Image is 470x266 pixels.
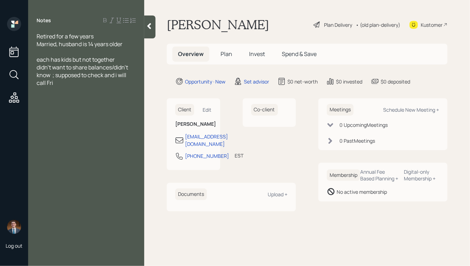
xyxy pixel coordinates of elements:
label: Notes [37,17,51,24]
div: Edit [203,106,212,113]
div: Upload + [268,191,287,198]
span: Invest [249,50,265,58]
div: Opportunity · New [185,78,226,85]
div: • (old plan-delivery) [356,21,400,29]
h1: [PERSON_NAME] [167,17,269,32]
img: hunter_neumayer.jpg [7,220,21,234]
div: Kustomer [421,21,443,29]
h6: Co-client [251,104,278,116]
div: [EMAIL_ADDRESS][DOMAIN_NAME] [185,133,228,148]
h6: Meetings [327,104,354,116]
span: each has kids but not together [37,56,115,63]
span: Spend & Save [282,50,317,58]
h6: Client [175,104,194,116]
span: didn't want to share balances/didn't know ; supposed to check and i will call Fri [37,63,129,87]
div: 0 Upcoming Meeting s [339,121,388,129]
span: Retired for a few years [37,32,94,40]
div: Annual Fee Based Planning + [360,168,399,182]
div: Plan Delivery [324,21,352,29]
div: EST [235,152,243,159]
div: $0 invested [336,78,362,85]
div: No active membership [337,188,387,196]
h6: [PERSON_NAME] [175,121,212,127]
div: 0 Past Meeting s [339,137,375,144]
span: Married, husband is 14 years older [37,40,122,48]
div: $0 net-worth [287,78,318,85]
div: $0 deposited [381,78,410,85]
h6: Membership [327,169,360,181]
div: Digital-only Membership + [404,168,439,182]
span: Plan [221,50,232,58]
h6: Documents [175,188,207,200]
div: Schedule New Meeting + [383,106,439,113]
span: Overview [178,50,204,58]
div: [PHONE_NUMBER] [185,152,229,160]
div: Log out [6,242,23,249]
div: Set advisor [244,78,269,85]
